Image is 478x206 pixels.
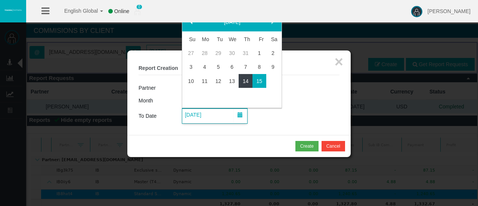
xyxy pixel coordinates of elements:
a: 28 [198,46,212,60]
th: Friday [252,33,266,46]
a: [DATE] [200,15,264,29]
a: 7 [239,60,252,74]
a: 27 [184,46,198,60]
a: 30 [225,46,239,60]
a: 29 [211,46,225,60]
td: Current focused date is Friday, August 15, 2025 [252,74,266,88]
button: Cancel [322,141,345,151]
a: 31 [239,46,252,60]
span: English Global [55,8,98,14]
a: 12 [211,74,225,88]
span: [DATE] [183,110,204,120]
a: 8 [252,60,266,74]
a: 11 [198,74,212,88]
button: Create [295,141,319,151]
th: Saturday [266,33,280,46]
th: Thursday [239,33,252,46]
th: Monday [198,33,212,46]
a: 6 [225,60,239,74]
td: To Date [139,108,182,124]
a: 9 [266,60,280,74]
span: 0 [136,4,142,9]
div: Create [300,143,314,150]
a: 13 [225,74,239,88]
a: 3 [184,60,198,74]
a: 2 [266,46,280,60]
img: logo.svg [4,9,22,12]
img: user-image [411,6,422,17]
a: 15 [252,74,266,88]
button: × [335,54,343,69]
th: Wednesday [225,33,239,46]
a: 1 [252,46,266,60]
th: Tuesday [211,33,225,46]
a: 5 [211,60,225,74]
th: Sunday [184,33,198,46]
a: 14 [239,74,252,88]
a: 4 [198,60,212,74]
td: Partner [139,83,182,93]
b: Report Creation [139,65,178,71]
td: Month [139,93,182,108]
a: 10 [184,74,198,88]
img: user_small.png [134,8,140,15]
span: [PERSON_NAME] [428,8,471,14]
span: Online [114,8,129,14]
